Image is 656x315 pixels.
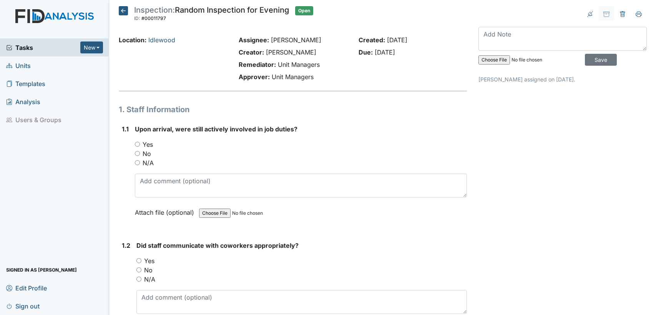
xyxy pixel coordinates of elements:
[144,265,153,275] label: No
[135,142,140,147] input: Yes
[134,5,175,15] span: Inspection:
[80,41,103,53] button: New
[144,275,155,284] label: N/A
[6,78,45,90] span: Templates
[148,36,175,44] a: Idlewood
[141,15,166,21] span: #00011797
[272,73,314,81] span: Unit Managers
[135,125,297,133] span: Upon arrival, were still actively involved in job duties?
[136,267,141,272] input: No
[134,15,140,21] span: ID:
[6,96,40,108] span: Analysis
[359,36,385,44] strong: Created:
[135,204,197,217] label: Attach file (optional)
[122,241,130,250] label: 1.2
[239,36,269,44] strong: Assignee:
[239,73,270,81] strong: Approver:
[6,300,40,312] span: Sign out
[136,258,141,263] input: Yes
[6,264,77,276] span: Signed in as [PERSON_NAME]
[6,60,31,71] span: Units
[135,160,140,165] input: N/A
[143,140,153,149] label: Yes
[134,6,289,23] div: Random Inspection for Evening
[136,277,141,282] input: N/A
[119,104,467,115] h1: 1. Staff Information
[6,282,47,294] span: Edit Profile
[135,151,140,156] input: No
[143,149,151,158] label: No
[478,75,647,83] p: [PERSON_NAME] assigned on [DATE].
[359,48,373,56] strong: Due:
[122,124,129,134] label: 1.1
[239,48,264,56] strong: Creator:
[375,48,395,56] span: [DATE]
[6,43,80,52] a: Tasks
[295,6,313,15] span: Open
[239,61,276,68] strong: Remediator:
[143,158,154,167] label: N/A
[278,61,320,68] span: Unit Managers
[119,36,146,44] strong: Location:
[144,256,154,265] label: Yes
[136,242,299,249] span: Did staff communicate with coworkers appropriately?
[387,36,407,44] span: [DATE]
[271,36,321,44] span: [PERSON_NAME]
[266,48,316,56] span: [PERSON_NAME]
[585,54,617,66] input: Save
